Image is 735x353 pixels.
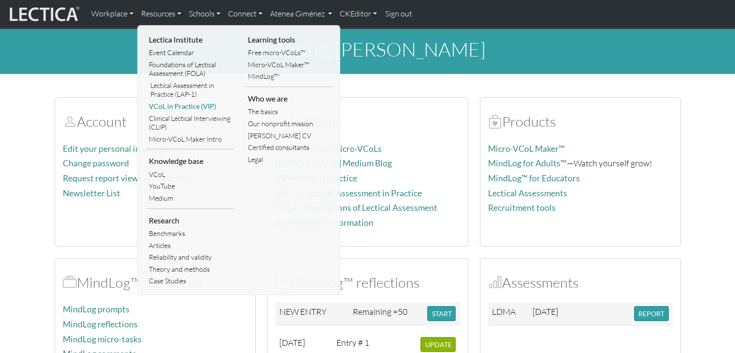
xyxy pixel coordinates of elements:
[146,133,234,146] a: Micro-VCoL Maker Intro
[63,304,130,314] a: MindLog prompts
[488,274,673,291] h2: Assessments
[420,337,456,352] button: UPDATE
[146,59,234,80] a: Foundations of Lectical Assessment (FOLA)
[63,319,138,329] a: MindLog reflections
[245,47,333,59] a: Free micro-VCoLs™
[275,274,460,291] h2: MindLog™ reflections
[146,275,234,287] a: Case Studies
[279,337,305,348] span: [DATE]
[349,302,423,325] td: Remaining =
[146,213,234,228] li: Research
[146,180,234,192] a: YouTube
[532,306,558,317] span: [DATE]
[137,4,185,24] a: Resources
[488,156,673,170] p: —Watch yourself grow!
[488,173,580,183] a: MindLog™ for Educators
[488,188,567,198] a: Lectical Assessments
[266,4,336,24] a: Atenea Giménez
[398,306,407,317] span: 50
[245,71,333,83] a: MindLog™
[146,192,234,205] a: Medium
[7,5,80,23] img: lecticalive
[381,4,416,24] a: Sign out
[427,306,456,321] button: START
[425,340,451,349] span: UPDATE
[488,113,673,130] h2: Products
[146,101,234,113] a: VCoL in Practice (VIP)
[87,4,137,24] a: Workplace
[146,251,234,264] a: Reliability and validity
[245,32,333,47] li: Learning tools
[245,59,333,71] a: Micro-VCoL Maker™
[488,144,565,154] a: Micro-VCoL Maker™
[488,113,502,130] span: Products
[488,274,502,291] span: Assessments
[146,153,234,169] li: Knowledge base
[245,91,333,106] li: Who we are
[146,80,234,101] a: Lectical Assessment in Practice (LAP-1)
[63,274,77,291] span: MindLog™ resources
[245,106,333,118] a: The basics
[245,154,333,166] a: Legal
[63,173,193,183] a: Request report viewing permission
[275,188,422,198] a: LAP-1—Lectical Assessment in Practice
[63,144,178,154] a: Edit your personal information
[146,47,234,59] a: Event Calendar
[275,302,349,325] td: NEW ENTRY
[146,240,234,252] a: Articles
[146,228,234,240] a: Benchmarks
[336,4,381,24] a: CKEditor
[63,113,247,130] h2: Account
[224,4,266,24] a: Connect
[634,306,669,321] button: REPORT
[245,130,333,142] a: [PERSON_NAME] CV
[146,113,234,133] a: Clinical Lectical Interviewing (CLIP)
[146,32,234,47] li: Lectica Institute
[488,302,529,325] td: LDMA
[245,142,333,154] a: Certified consultants
[488,203,556,213] a: Recruitment tools
[245,118,333,130] a: Our nonprofit mission
[63,158,129,168] a: Change password
[63,334,142,344] a: MindLog micro-tasks
[63,274,247,291] h2: MindLog™ resources
[63,113,77,130] span: Account
[185,4,224,24] a: Schools
[275,113,460,130] h2: Institute
[146,264,234,276] a: Theory and methods
[63,188,120,198] a: Newsletter List
[146,169,234,181] a: VCoL
[488,158,567,168] a: MindLog for Adults™
[275,203,437,213] a: FOLA—Foundations of Lectical Assessment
